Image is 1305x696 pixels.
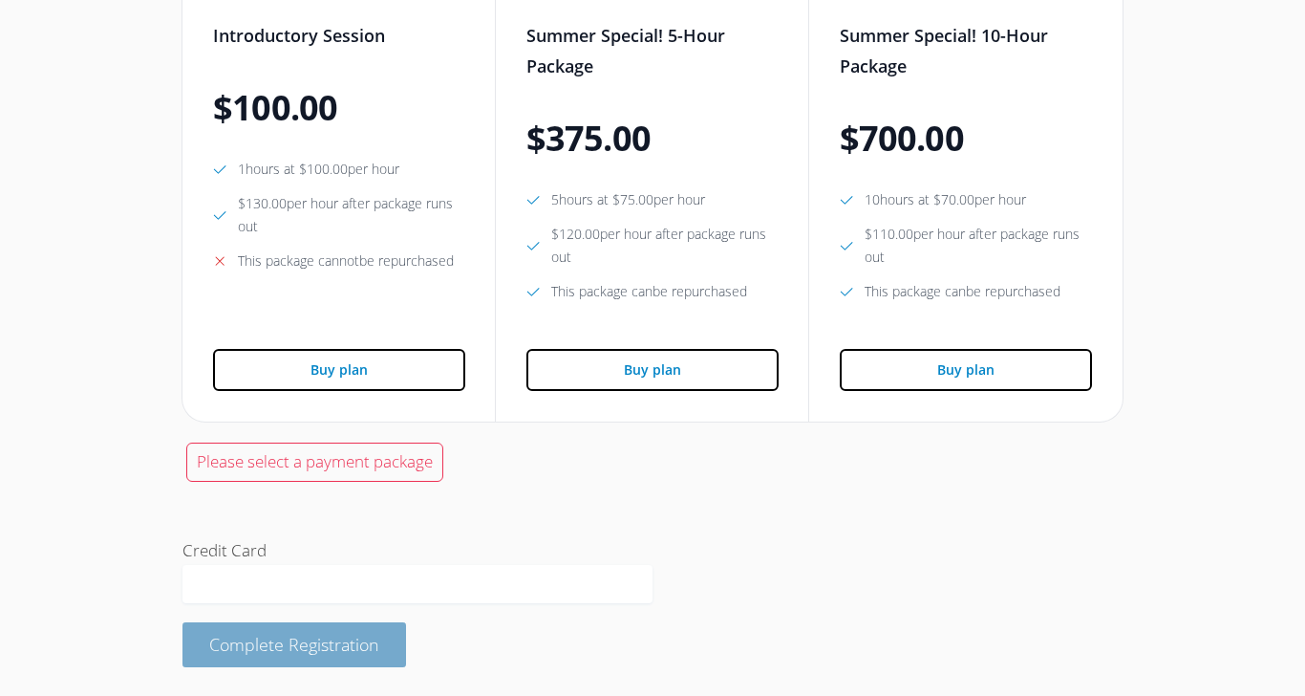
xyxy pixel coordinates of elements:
[213,349,465,391] button: Buy plan
[526,120,651,158] span: $375.00
[209,633,379,656] span: Complete Registration
[526,280,779,303] li: This package can be repurchased
[182,539,267,561] span: Credit Card
[526,349,779,391] button: Buy plan
[213,158,465,181] li: 1 hours at $100.00 per hour
[213,250,465,272] li: This package can not be repurchased
[182,622,406,667] button: Complete Registration
[840,349,1092,391] button: Buy plan
[840,20,1092,81] h3: Summer Special! 10-Hour Package
[526,188,779,211] li: 5 hours at $75.00 per hour
[840,188,1092,211] li: 10 hours at $70.00 per hour
[840,223,1092,269] li: $110.00 per hour after package runs out
[213,20,385,51] h3: Introductory Session
[840,120,964,158] span: $700.00
[840,280,1092,303] li: This package can be repurchased
[213,192,465,238] li: $130.00 per hour after package runs out
[213,89,337,127] span: $100.00
[195,575,640,593] iframe: Secure card payment input frame
[526,223,779,269] li: $120.00 per hour after package runs out
[526,20,779,81] h3: Summer Special! 5-Hour Package
[197,450,433,472] span: Please select a payment package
